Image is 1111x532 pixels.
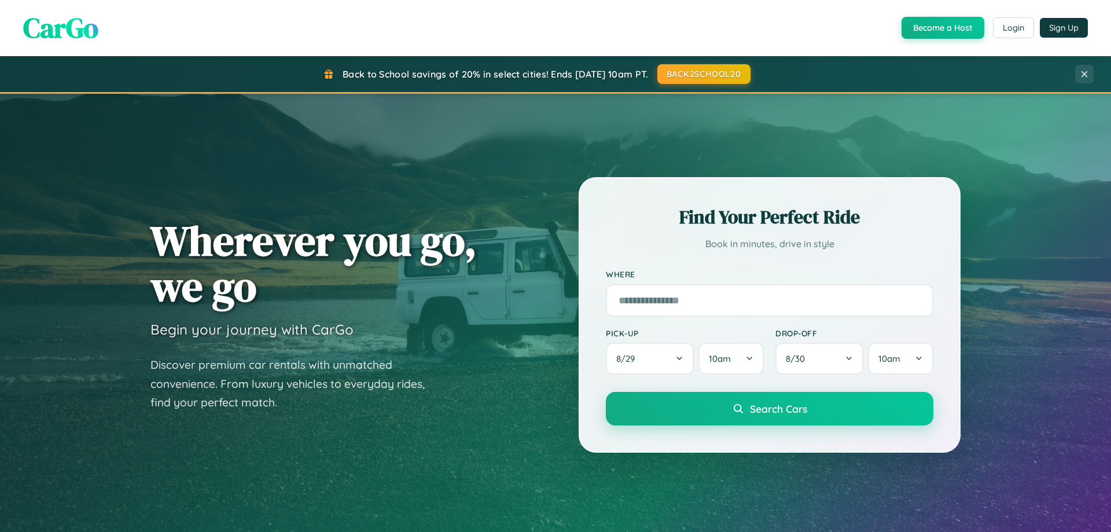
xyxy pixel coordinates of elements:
span: 10am [878,353,900,364]
span: CarGo [23,9,98,47]
h3: Begin your journey with CarGo [150,321,354,338]
button: Become a Host [902,17,984,39]
button: Search Cars [606,392,933,425]
button: Sign Up [1040,18,1088,38]
p: Discover premium car rentals with unmatched convenience. From luxury vehicles to everyday rides, ... [150,355,440,412]
button: 8/29 [606,343,694,375]
span: 8 / 29 [616,353,641,364]
h2: Find Your Perfect Ride [606,204,933,230]
button: BACK2SCHOOL20 [657,64,751,84]
p: Book in minutes, drive in style [606,236,933,252]
label: Where [606,270,933,280]
span: Back to School savings of 20% in select cities! Ends [DATE] 10am PT. [343,68,648,80]
button: 10am [698,343,764,375]
label: Pick-up [606,328,764,338]
span: 8 / 30 [786,353,811,364]
button: 10am [868,343,933,375]
h1: Wherever you go, we go [150,218,477,309]
span: Search Cars [750,402,807,415]
button: 8/30 [775,343,863,375]
button: Login [993,17,1034,38]
span: 10am [709,353,731,364]
label: Drop-off [775,328,933,338]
